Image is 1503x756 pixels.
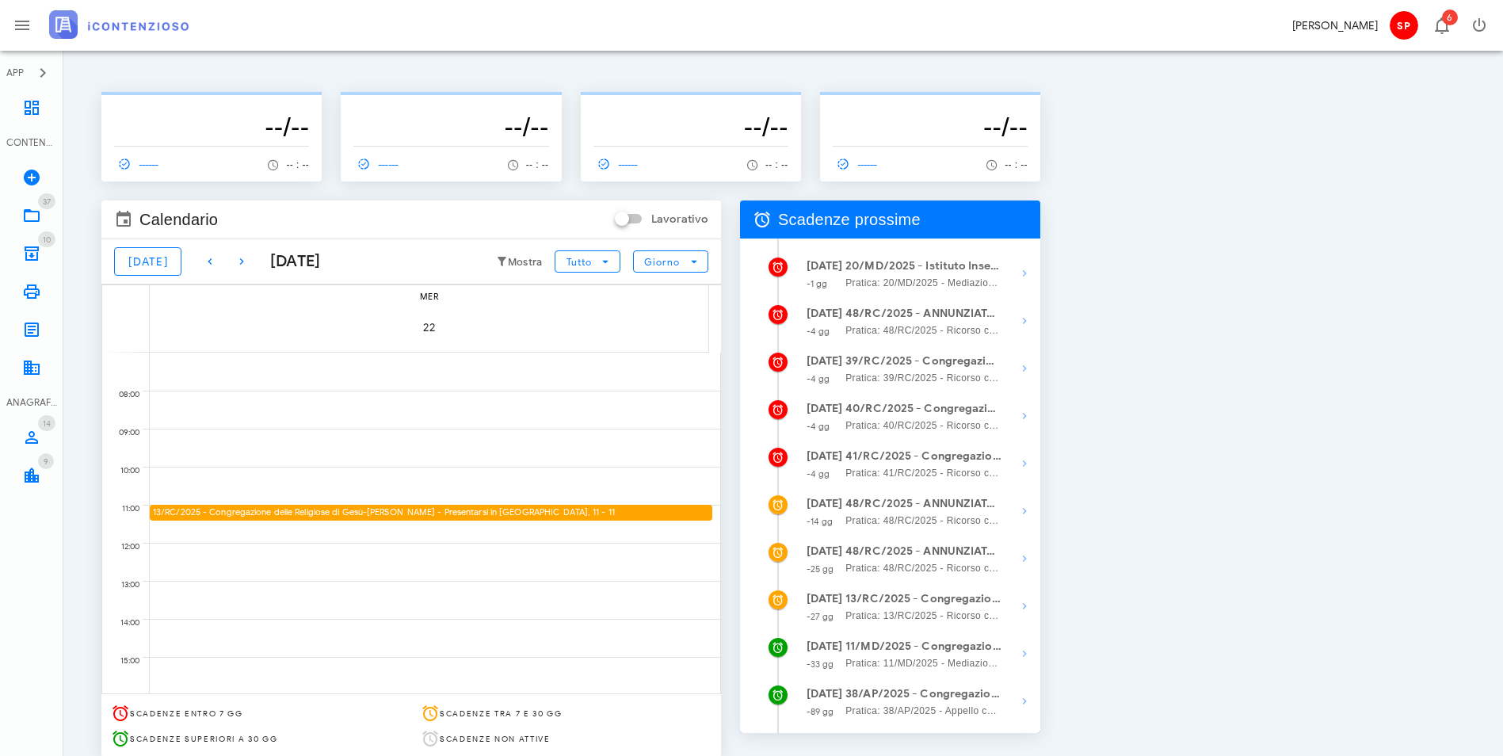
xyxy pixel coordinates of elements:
[845,448,1001,465] strong: 41/RC/2025 - Congregazione delle Suore Ministre degli Infermi - Deposita la Costituzione in Giudizio
[807,421,830,432] small: -4 gg
[1442,10,1458,25] span: Distintivo
[1384,6,1422,44] button: SP
[114,111,309,143] h3: --/--
[407,305,452,349] button: 22
[593,111,788,143] h3: --/--
[807,326,830,337] small: -4 gg
[102,500,143,517] div: 11:00
[807,592,843,605] strong: [DATE]
[807,659,834,670] small: -33 gg
[407,321,452,334] span: 22
[130,708,243,719] span: Scadenze entro 7 gg
[845,638,1001,655] strong: 11/MD/2025 - Congregazione delle Religiose di Gesù-[PERSON_NAME] - Impugnare la Decisione del Giu...
[102,462,143,479] div: 10:00
[43,418,51,429] span: 14
[38,193,55,209] span: Distintivo
[102,690,143,708] div: 16:00
[102,424,143,441] div: 09:00
[102,538,143,556] div: 12:00
[765,159,788,170] span: -- : --
[807,373,830,384] small: -4 gg
[807,640,843,653] strong: [DATE]
[6,395,57,410] div: ANAGRAFICA
[1009,543,1040,575] button: Mostra dettagli
[807,259,843,273] strong: [DATE]
[139,207,218,232] span: Calendario
[593,157,639,171] span: ------
[833,111,1028,143] h3: --/--
[114,247,181,276] button: [DATE]
[845,685,1001,703] strong: 38/AP/2025 - Congregazione delle Religiose di Gesù-[PERSON_NAME] - Inviare Appello
[807,307,843,320] strong: [DATE]
[38,231,55,247] span: Distintivo
[778,207,921,232] span: Scadenze prossime
[633,250,708,273] button: Giorno
[43,197,51,207] span: 37
[845,495,1001,513] strong: 48/RC/2025 - ANNUNZIATA ANELLA - Invio Memorie per Udienza
[807,468,830,479] small: -4 gg
[845,590,1001,608] strong: 13/RC/2025 - Congregazione delle Religiose di Gesù-[PERSON_NAME] - Presentarsi in [GEOGRAPHIC_DATA]
[833,157,879,171] span: ------
[566,256,592,268] span: Tutto
[845,400,1001,418] strong: 40/RC/2025 - Congregazione delle Suore Ministre degli Infermi - Deposita la Costituzione in Giudizio
[845,513,1001,529] span: Pratica: 48/RC/2025 - Ricorso contro Roma Capitale (Udienza)
[1009,590,1040,622] button: Mostra dettagli
[353,98,548,111] p: --------------
[643,256,681,268] span: Giorno
[440,708,563,719] span: Scadenze tra 7 e 30 gg
[845,418,1001,433] span: Pratica: 40/RC/2025 - Ricorso contro Roma Capitale
[1009,448,1040,479] button: Mostra dettagli
[128,255,168,269] span: [DATE]
[130,734,277,744] span: Scadenze superiori a 30 gg
[845,353,1001,370] strong: 39/RC/2025 - Congregazione delle Suore Ministre degli Infermi - Deposita la Costituzione in [GEOG...
[651,212,708,227] label: Lavorativo
[1009,305,1040,337] button: Mostra dettagli
[845,608,1001,624] span: Pratica: 13/RC/2025 - Ricorso contro Roma Capitale (Udienza)
[845,655,1001,671] span: Pratica: 11/MD/2025 - Mediazione / Reclamo contro Roma Capitale (Udienza)
[6,136,57,150] div: CONTENZIOSO
[102,614,143,632] div: 14:00
[807,354,843,368] strong: [DATE]
[49,10,189,39] img: logo-text-2x.png
[845,305,1001,323] strong: 48/RC/2025 - ANNUNZIATA ANELLA - Depositare Documenti per Udienza
[114,98,309,111] p: --------------
[845,560,1001,576] span: Pratica: 48/RC/2025 - Ricorso contro Roma Capitale (Udienza)
[845,275,1001,291] span: Pratica: 20/MD/2025 - Mediazione / Reclamo contro Roma Capitale - Dipartimento Risorse Economiche...
[807,516,834,527] small: -14 gg
[1009,495,1040,527] button: Mostra dettagli
[593,98,788,111] p: --------------
[153,505,712,520] span: , 11 - 11
[845,258,1001,275] strong: 20/MD/2025 - Istituto Insegnanti Madri Pie - Presentarsi in Udienza
[845,370,1001,386] span: Pratica: 39/RC/2025 - Ricorso contro Roma Capitale
[845,543,1001,560] strong: 48/RC/2025 - ANNUNZIATA ANELLA - Presentarsi in Udienza
[1009,685,1040,717] button: Mostra dettagli
[1009,353,1040,384] button: Mostra dettagli
[102,386,143,403] div: 08:00
[102,576,143,594] div: 13:00
[257,250,321,273] div: [DATE]
[807,544,843,558] strong: [DATE]
[38,453,54,469] span: Distintivo
[845,323,1001,338] span: Pratica: 48/RC/2025 - Ricorso contro Roma Capitale (Udienza)
[526,159,549,170] span: -- : --
[833,98,1028,111] p: --------------
[114,157,160,171] span: ------
[150,285,708,305] div: mer
[845,703,1001,719] span: Pratica: 38/AP/2025 - Appello contro Roma Capitale
[102,652,143,670] div: 15:00
[44,456,48,467] span: 9
[440,734,551,744] span: Scadenze non attive
[1390,11,1418,40] span: SP
[1005,159,1028,170] span: -- : --
[1422,6,1460,44] button: Distintivo
[807,611,834,622] small: -27 gg
[807,278,828,289] small: -1 gg
[845,465,1001,481] span: Pratica: 41/RC/2025 - Ricorso contro Roma Capitale
[353,157,399,171] span: ------
[807,706,834,717] small: -89 gg
[807,687,843,701] strong: [DATE]
[555,250,620,273] button: Tutto
[1292,17,1378,34] div: [PERSON_NAME]
[38,415,55,431] span: Distintivo
[1009,400,1040,432] button: Mostra dettagli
